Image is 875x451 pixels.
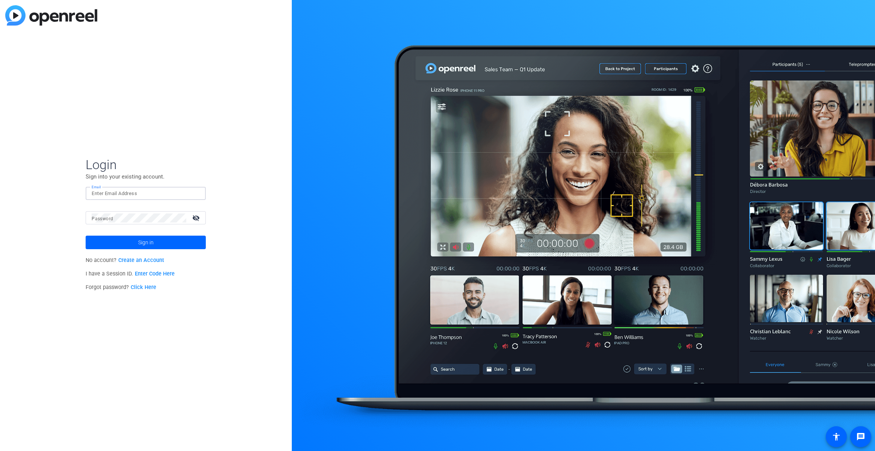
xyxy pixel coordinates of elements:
[86,257,164,263] span: No account?
[86,284,156,291] span: Forgot password?
[118,257,164,263] a: Create an Account
[86,271,175,277] span: I have a Session ID.
[86,236,206,249] button: Sign in
[135,271,175,277] a: Enter Code Here
[138,233,154,252] span: Sign in
[856,432,865,441] mat-icon: message
[92,189,200,198] input: Enter Email Address
[86,157,206,173] span: Login
[832,432,841,441] mat-icon: accessibility
[131,284,156,291] a: Click Here
[92,185,101,189] mat-label: Email
[188,212,206,223] mat-icon: visibility_off
[86,173,206,181] p: Sign into your existing account.
[92,216,113,221] mat-label: Password
[5,5,97,26] img: blue-gradient.svg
